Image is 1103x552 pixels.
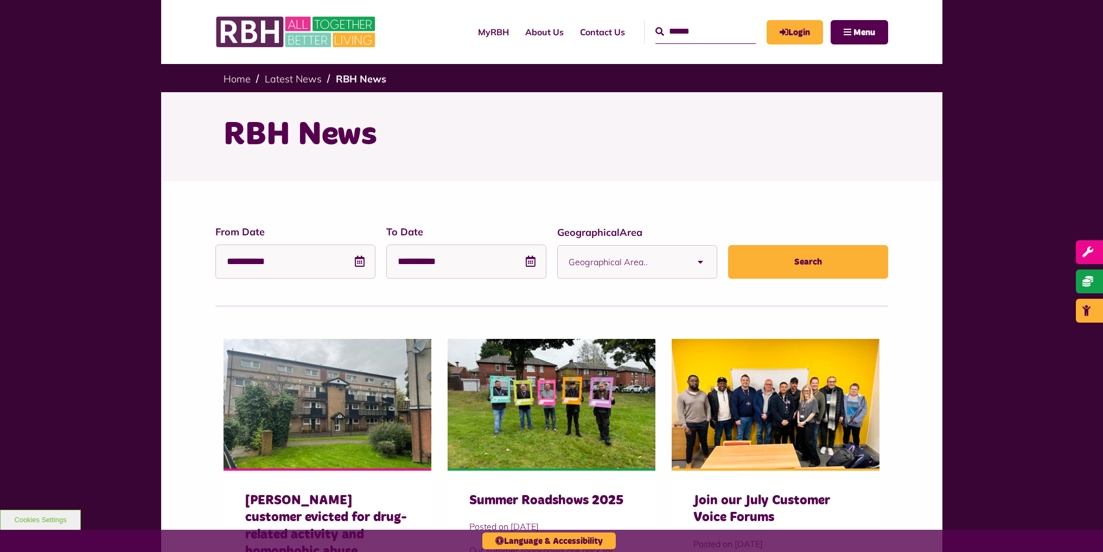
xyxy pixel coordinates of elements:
[831,20,888,44] button: Navigation
[853,28,875,37] span: Menu
[386,224,546,239] label: To Date
[224,114,880,156] h1: RBH News
[215,224,375,239] label: From Date
[1054,503,1103,552] iframe: Netcall Web Assistant for live chat
[728,245,888,279] button: Search
[767,20,823,44] a: MyRBH
[215,11,378,53] img: RBH
[469,492,634,509] h3: Summer Roadshows 2025
[569,246,684,278] span: Geographical Area..
[448,339,655,469] img: Image (21)
[265,73,322,85] a: Latest News
[336,73,386,85] a: RBH News
[224,73,251,85] a: Home
[482,532,616,549] button: Language & Accessibility
[572,17,633,47] a: Contact Us
[693,492,858,526] h3: Join our July Customer Voice Forums
[224,339,431,469] img: Angel Meadow
[517,17,572,47] a: About Us
[672,339,879,469] img: Group photo of customers and colleagues at the Lighthouse Project
[557,225,717,240] label: GeographicalArea
[470,17,517,47] a: MyRBH
[469,520,634,533] span: Posted on [DATE]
